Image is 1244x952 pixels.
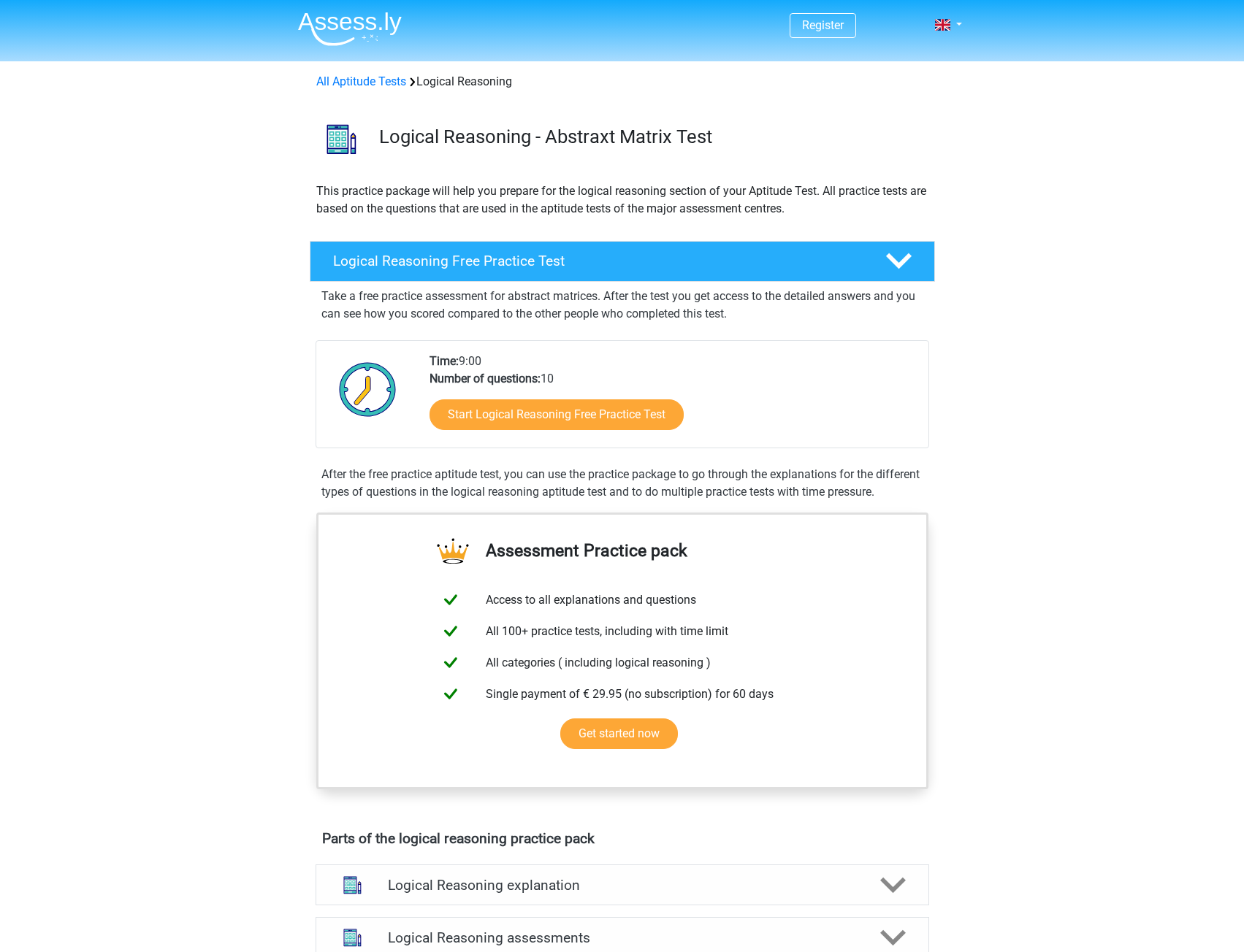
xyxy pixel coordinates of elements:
h3: Logical Reasoning - Abstraxt Matrix Test [379,126,923,148]
img: logical reasoning [310,108,373,170]
p: This practice package will help you prepare for the logical reasoning section of your Aptitude Te... [316,183,928,218]
a: explanations Logical Reasoning explanation [310,864,935,905]
img: logical reasoning explanations [334,867,371,904]
a: Logical Reasoning Free Practice Test [304,241,941,282]
b: Number of questions: [430,372,541,385]
a: Start Logical Reasoning Free Practice Test [430,399,684,430]
b: Time: [430,354,459,368]
h4: Logical Reasoning Free Practice Test [333,253,862,269]
img: Assessly [298,12,402,46]
a: Register [802,18,844,32]
a: All Aptitude Tests [316,74,406,88]
div: Logical Reasoning [310,73,934,91]
div: 9:00 10 [419,353,928,448]
img: Clock [331,353,405,426]
h4: Logical Reasoning assessments [388,929,857,946]
h4: Logical Reasoning explanation [388,877,857,894]
div: After the free practice aptitude test, you can use the practice package to go through the explana... [316,466,929,501]
p: Take a free practice assessment for abstract matrices. After the test you get access to the detai... [321,288,923,323]
h4: Parts of the logical reasoning practice pack [322,830,923,847]
a: Get started now [560,718,678,749]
